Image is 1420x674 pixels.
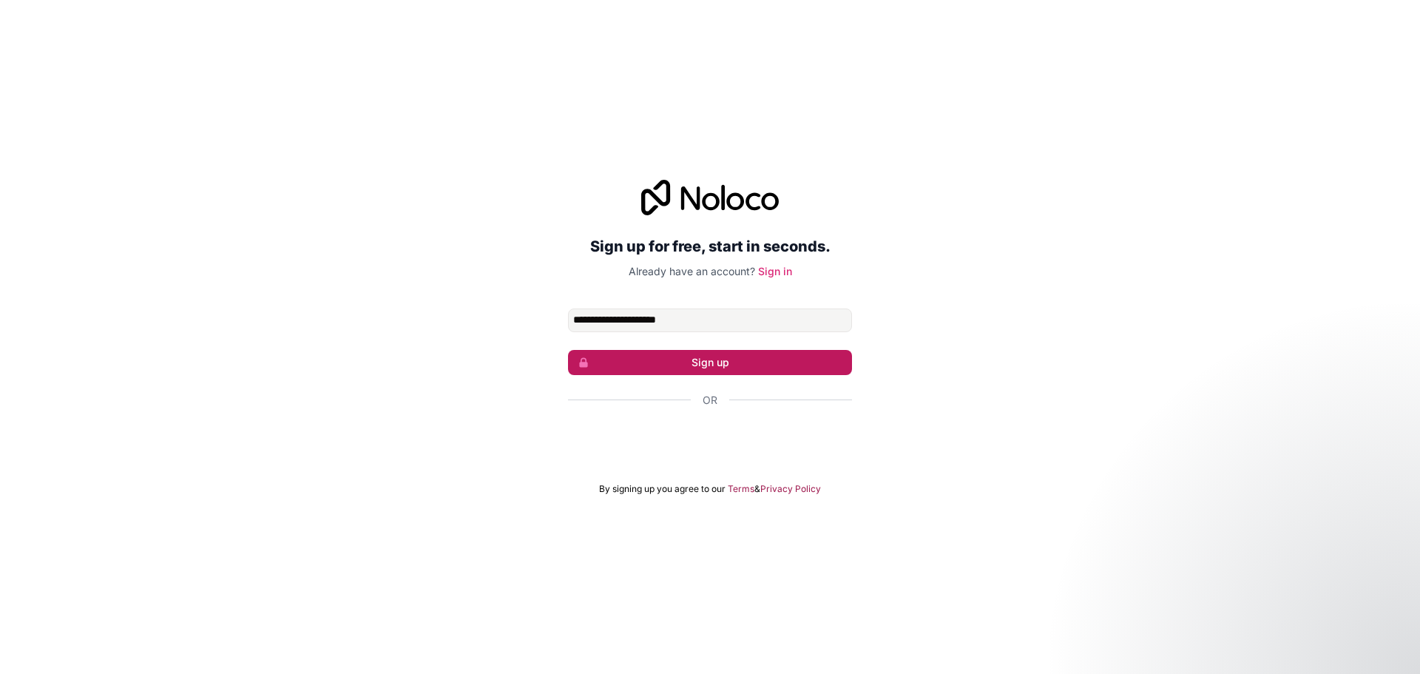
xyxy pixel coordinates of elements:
a: Terms [728,483,754,495]
iframe: Intercom notifications message [1124,563,1420,667]
span: Already have an account? [629,265,755,277]
a: Sign in [758,265,792,277]
input: Email address [568,309,852,332]
span: Or [703,393,717,408]
span: By signing up you agree to our [599,483,726,495]
button: Sign up [568,350,852,375]
iframe: Bouton "Se connecter avec Google" [561,424,859,456]
h2: Sign up for free, start in seconds. [568,233,852,260]
span: & [754,483,760,495]
a: Privacy Policy [760,483,821,495]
